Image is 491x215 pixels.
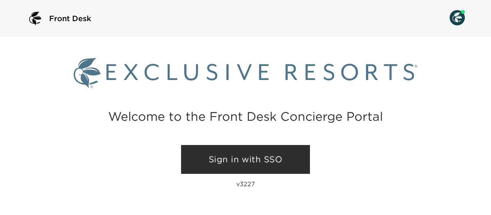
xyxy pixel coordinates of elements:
p: v3227 [236,180,255,188]
span: Front Desk [49,13,91,24]
img: User [450,10,465,25]
h2: Welcome to the Front Desk Concierge Portal [108,110,383,122]
img: Exclusive Resorts logo [74,58,417,88]
img: logo [26,9,44,28]
a: Sign in with SSO [181,145,310,174]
